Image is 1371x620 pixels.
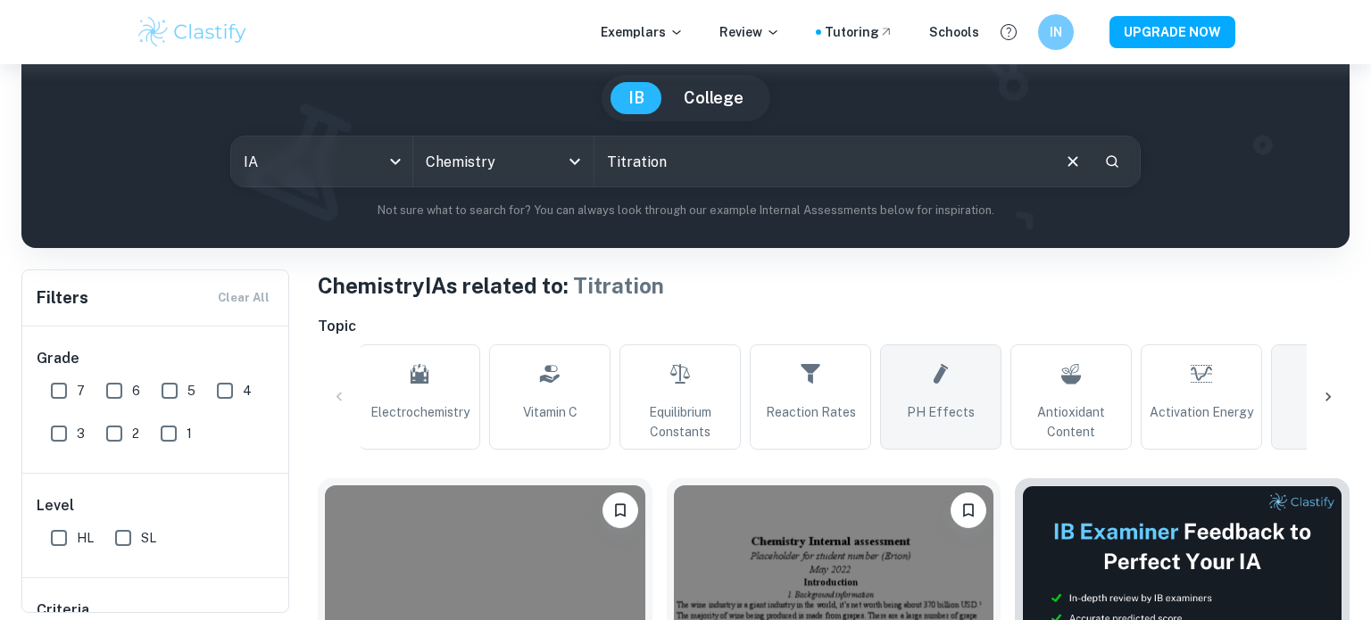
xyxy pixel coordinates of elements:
[951,492,986,528] button: Bookmark
[1097,146,1127,177] button: Search
[36,202,1335,219] p: Not sure what to search for? You can always look through our example Internal Assessments below f...
[136,14,249,50] img: Clastify logo
[929,22,979,42] a: Schools
[1038,14,1074,50] button: IN
[132,424,139,443] span: 2
[666,82,761,114] button: College
[602,492,638,528] button: Bookmark
[243,381,252,401] span: 4
[77,424,85,443] span: 3
[1046,22,1067,42] h6: IN
[825,22,893,42] a: Tutoring
[573,273,664,298] span: Titration
[1109,16,1235,48] button: UPGRADE NOW
[37,348,276,369] h6: Grade
[1056,145,1090,178] button: Clear
[77,528,94,548] span: HL
[77,381,85,401] span: 7
[611,82,662,114] button: IB
[370,402,469,422] span: Electrochemistry
[601,22,684,42] p: Exemplars
[1018,402,1124,442] span: Antioxidant Content
[141,528,156,548] span: SL
[132,381,140,401] span: 6
[594,136,1048,186] input: E.g. enthalpy of combustion, Winkler method, phosphate and temperature...
[627,402,733,442] span: Equilibrium Constants
[187,381,195,401] span: 5
[907,402,975,422] span: pH Effects
[993,17,1024,47] button: Help and Feedback
[318,316,1350,337] h6: Topic
[318,269,1350,302] h1: Chemistry IAs related to:
[1150,402,1253,422] span: Activation Energy
[766,402,856,422] span: Reaction Rates
[1307,402,1358,422] span: Titration
[231,136,411,186] div: IA
[37,495,276,517] h6: Level
[562,149,587,174] button: Open
[37,285,88,310] h6: Filters
[719,22,780,42] p: Review
[187,424,192,443] span: 1
[523,402,577,422] span: Vitamin C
